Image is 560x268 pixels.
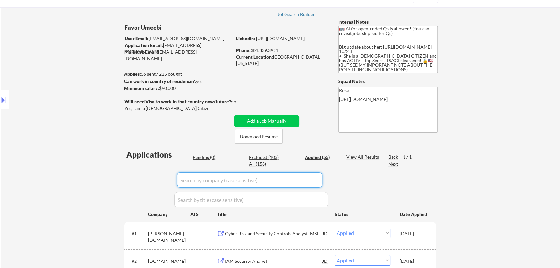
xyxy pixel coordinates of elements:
input: Search by title (case sensitive) [174,192,328,207]
button: Download Resume [235,129,283,144]
div: ATS [190,211,217,218]
div: Applied (55) [305,154,337,161]
div: yes [124,78,230,84]
div: Internal Notes [338,19,438,25]
div: Title [217,211,328,218]
div: Status [335,208,390,220]
div: JD [322,228,328,239]
a: [URL][DOMAIN_NAME] [256,36,305,41]
div: Pending (0) [193,154,225,161]
strong: User Email: [125,36,148,41]
strong: LinkedIn: [236,36,255,41]
div: _ [190,230,217,237]
div: [PERSON_NAME][DOMAIN_NAME] [148,230,190,243]
div: Date Applied [400,211,428,218]
div: 301.339.3921 [236,47,328,54]
strong: Current Location: [236,54,273,60]
div: Company [148,211,190,218]
div: #2 [132,258,143,264]
div: [GEOGRAPHIC_DATA], [US_STATE] [236,54,328,66]
div: 55 sent / 225 bought [124,71,232,77]
strong: Applies: [124,71,141,77]
div: 1 / 1 [403,154,418,160]
div: #1 [132,230,143,237]
div: no [231,98,250,105]
strong: Minimum salary: [124,85,159,91]
div: Job Search Builder [277,12,315,17]
strong: Mailslurp Email: [124,49,158,55]
strong: Will need Visa to work in that country now/future?: [124,99,232,104]
div: Back [388,154,399,160]
div: Squad Notes [338,78,438,84]
div: View All Results [346,154,381,160]
div: [EMAIL_ADDRESS][DOMAIN_NAME] [125,42,232,55]
div: IAM Security Analyst [225,258,323,264]
div: [DATE] [400,230,428,237]
div: [EMAIL_ADDRESS][DOMAIN_NAME] [125,35,232,42]
div: Excluded (103) [249,154,281,161]
div: [EMAIL_ADDRESS][DOMAIN_NAME] [124,49,232,61]
div: Applications [126,151,190,159]
div: Yes, I am a [DEMOGRAPHIC_DATA] Citizen [124,105,234,112]
div: Cyber Risk and Security Controls Analyst- MSI [225,230,323,237]
div: [DATE] [400,258,428,264]
div: Favor Umeobi [124,24,257,32]
strong: Application Email: [125,42,163,48]
div: _ [190,258,217,264]
div: $90,000 [124,85,232,92]
strong: Phone: [236,48,251,53]
div: All (158) [249,161,281,167]
a: Job Search Builder [277,12,315,18]
div: JD [322,255,328,267]
div: [DOMAIN_NAME] [148,258,190,264]
button: Add a Job Manually [234,115,299,127]
strong: Can work in country of residence?: [124,78,196,84]
div: Next [388,161,399,167]
input: Search by company (case sensitive) [177,172,322,188]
